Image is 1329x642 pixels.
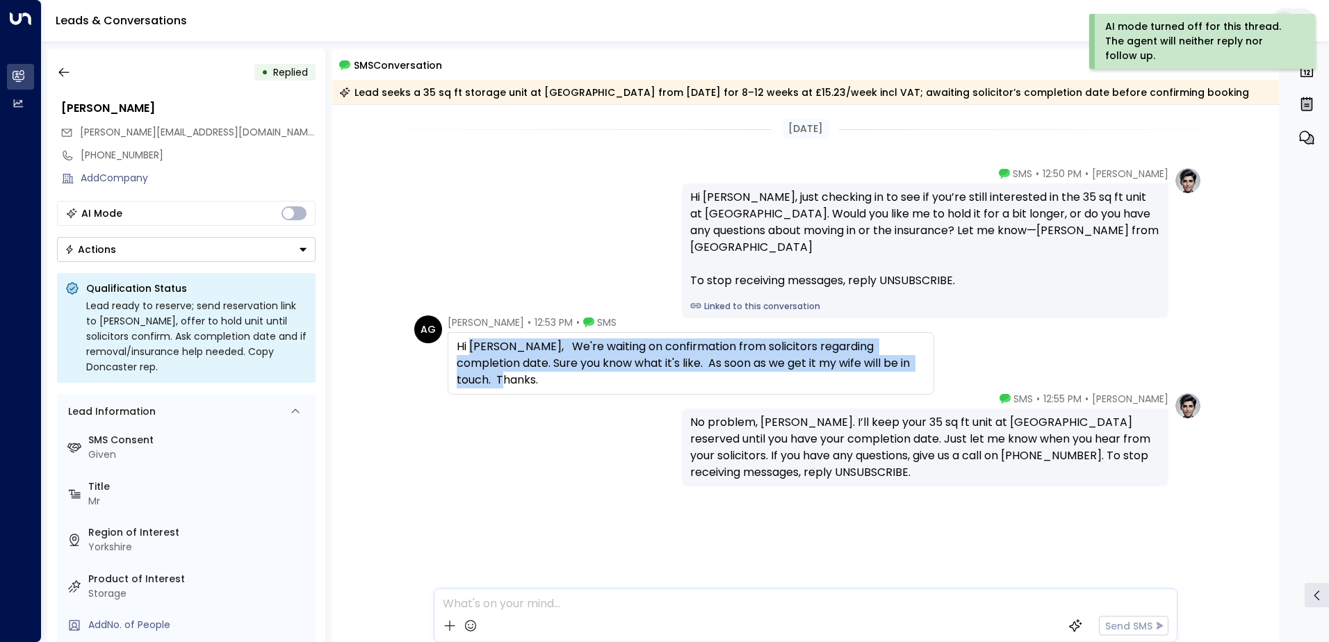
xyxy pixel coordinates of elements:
label: Title [88,479,310,494]
div: Mr [88,494,310,509]
div: Given [88,447,310,462]
span: • [1036,167,1039,181]
div: Storage [88,586,310,601]
label: SMS Consent [88,433,310,447]
a: Linked to this conversation [690,300,1160,313]
button: Actions [57,237,316,262]
span: • [576,315,580,329]
span: 12:50 PM [1043,167,1082,181]
div: Yorkshire [88,540,310,554]
div: Lead seeks a 35 sq ft storage unit at [GEOGRAPHIC_DATA] from [DATE] for 8–12 weeks at £15.23/week... [339,85,1249,99]
img: profile-logo.png [1174,392,1202,420]
span: 12:53 PM [535,315,573,329]
span: SMS Conversation [354,57,442,73]
span: • [1085,392,1089,406]
div: Lead Information [63,404,156,419]
div: [DATE] [783,119,829,139]
div: No problem, [PERSON_NAME]. I’ll keep your 35 sq ft unit at [GEOGRAPHIC_DATA] reserved until you h... [690,414,1160,481]
div: AI mode turned off for this thread. The agent will neither reply nor follow up. [1105,19,1296,63]
div: Lead ready to reserve; send reservation link to [PERSON_NAME], offer to hold unit until solicitor... [86,298,307,374]
a: Leads & Conversations [56,13,187,28]
label: Product of Interest [88,572,310,586]
span: andy-gregory@outlook.com [80,125,316,140]
span: • [528,315,531,329]
span: [PERSON_NAME] [1092,392,1168,406]
p: Qualification Status [86,281,307,295]
span: [PERSON_NAME][EMAIL_ADDRESS][DOMAIN_NAME] [80,125,317,139]
div: Hi [PERSON_NAME], just checking in to see if you’re still interested in the 35 sq ft unit at [GEO... [690,189,1160,289]
div: Hi [PERSON_NAME], We're waiting on confirmation from solicitors regarding completion date. Sure y... [457,338,925,388]
span: SMS [1013,392,1033,406]
img: profile-logo.png [1174,167,1202,195]
span: 12:55 PM [1043,392,1082,406]
div: Button group with a nested menu [57,237,316,262]
div: • [261,60,268,85]
span: [PERSON_NAME] [1092,167,1168,181]
div: AG [414,315,442,343]
span: [PERSON_NAME] [448,315,524,329]
div: [PHONE_NUMBER] [81,148,316,163]
div: AddNo. of People [88,618,310,632]
span: SMS [597,315,617,329]
label: Region of Interest [88,525,310,540]
span: Replied [273,65,308,79]
div: [PERSON_NAME] [61,100,316,117]
div: Actions [65,243,116,256]
span: SMS [1013,167,1032,181]
span: • [1036,392,1040,406]
span: • [1085,167,1089,181]
div: AI Mode [81,206,122,220]
div: AddCompany [81,171,316,186]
